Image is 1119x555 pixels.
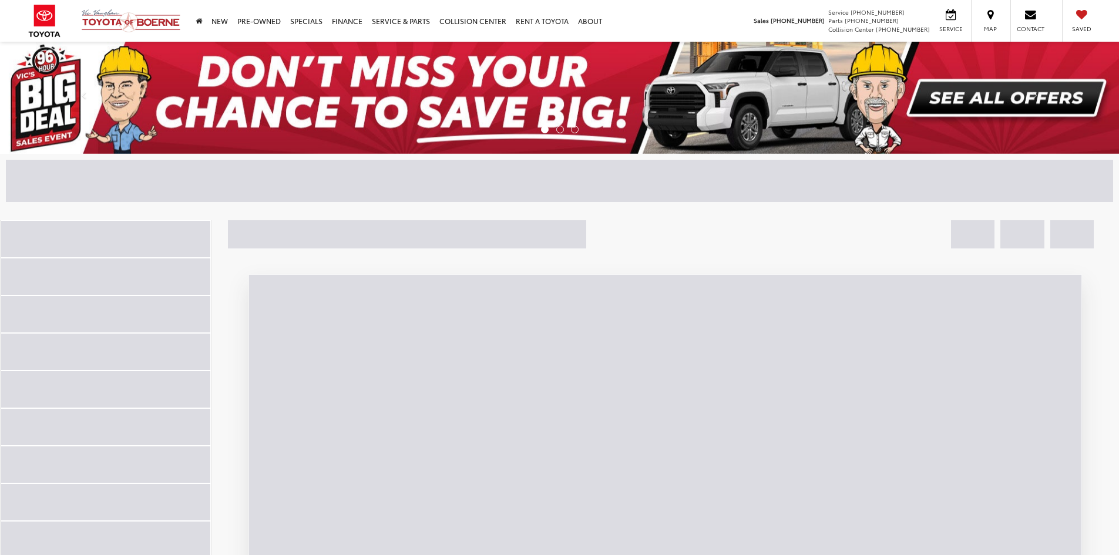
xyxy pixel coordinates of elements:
[851,8,905,16] span: [PHONE_NUMBER]
[81,9,181,33] img: Vic Vaughan Toyota of Boerne
[754,16,769,25] span: Sales
[771,16,825,25] span: [PHONE_NUMBER]
[977,25,1003,33] span: Map
[1068,25,1094,33] span: Saved
[876,25,930,33] span: [PHONE_NUMBER]
[828,25,874,33] span: Collision Center
[937,25,964,33] span: Service
[828,8,849,16] span: Service
[845,16,899,25] span: [PHONE_NUMBER]
[828,16,843,25] span: Parts
[1017,25,1044,33] span: Contact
